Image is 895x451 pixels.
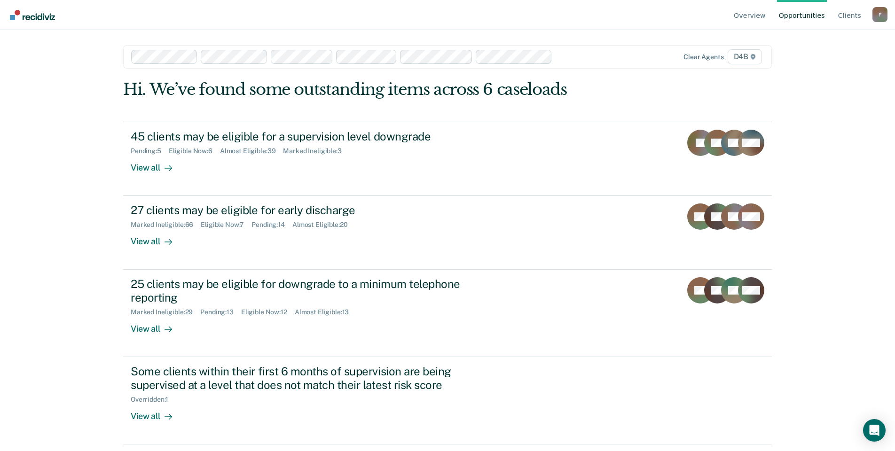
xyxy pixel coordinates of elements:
div: Clear agents [683,53,723,61]
div: Almost Eligible : 13 [295,308,357,316]
div: Hi. We’ve found some outstanding items across 6 caseloads [123,80,642,99]
a: 27 clients may be eligible for early dischargeMarked Ineligible:66Eligible Now:7Pending:14Almost ... [123,196,772,270]
span: D4B [728,49,762,64]
div: View all [131,229,183,247]
div: 45 clients may be eligible for a supervision level downgrade [131,130,461,143]
div: Almost Eligible : 39 [220,147,283,155]
a: 25 clients may be eligible for downgrade to a minimum telephone reportingMarked Ineligible:29Pend... [123,270,772,357]
div: Eligible Now : 6 [169,147,220,155]
img: Recidiviz [10,10,55,20]
div: 25 clients may be eligible for downgrade to a minimum telephone reporting [131,277,461,304]
div: Eligible Now : 12 [241,308,295,316]
div: Almost Eligible : 20 [292,221,355,229]
div: View all [131,404,183,422]
div: View all [131,155,183,173]
div: Pending : 5 [131,147,169,155]
div: Pending : 14 [251,221,292,229]
div: Marked Ineligible : 3 [283,147,349,155]
a: Some clients within their first 6 months of supervision are being supervised at a level that does... [123,357,772,444]
div: 27 clients may be eligible for early discharge [131,203,461,217]
div: Marked Ineligible : 66 [131,221,201,229]
div: Marked Ineligible : 29 [131,308,200,316]
div: F [872,7,887,22]
div: Some clients within their first 6 months of supervision are being supervised at a level that does... [131,365,461,392]
div: View all [131,316,183,334]
div: Pending : 13 [200,308,241,316]
div: Overridden : 1 [131,396,176,404]
div: Open Intercom Messenger [863,419,886,442]
a: 45 clients may be eligible for a supervision level downgradePending:5Eligible Now:6Almost Eligibl... [123,122,772,196]
button: Profile dropdown button [872,7,887,22]
div: Eligible Now : 7 [201,221,251,229]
